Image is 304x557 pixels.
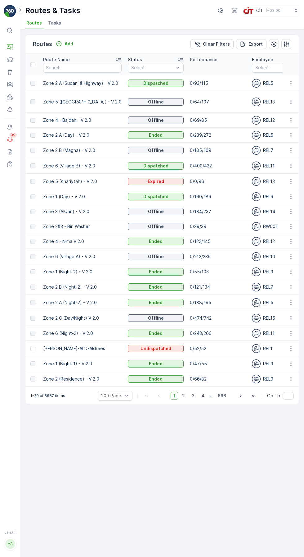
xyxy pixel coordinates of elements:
td: Zone 2 A (Day) - V 2.0 [40,128,125,143]
p: Undispatched [141,345,171,352]
img: svg%3e [252,162,261,170]
p: Routes & Tasks [25,6,80,16]
td: [PERSON_NAME]-ALD-Aldrees [40,341,125,356]
button: Expired [128,178,184,185]
img: svg%3e [252,267,261,276]
a: 99 [4,133,16,146]
div: Toggle Row Selected [30,163,35,168]
button: Offline [128,147,184,154]
p: Offline [148,208,164,215]
span: Go To [267,393,280,399]
p: ... [210,392,214,400]
button: Clear Filters [190,39,234,49]
button: Offline [128,208,184,215]
button: CIT(+03:00) [243,5,299,16]
p: Offline [148,117,164,123]
td: 0/55/103 [187,264,249,279]
p: 99 [11,133,16,138]
img: svg%3e [252,252,261,261]
span: 1 [171,392,178,400]
button: Ended [128,283,184,291]
p: Offline [148,253,164,260]
span: Routes [26,20,42,26]
button: Export [236,39,266,49]
button: Offline [128,116,184,124]
td: 0/243/266 [187,326,249,341]
td: Zone 1 (Night-1) - V 2.0 [40,356,125,371]
p: Status [128,57,142,63]
td: Zone 2 B (Night-2) - V 2.0 [40,279,125,295]
button: Add [53,40,76,48]
p: 1-20 of 8687 items [30,393,65,398]
button: Ended [128,360,184,368]
span: v 1.48.1 [4,531,16,535]
td: 0/160/189 [187,189,249,204]
td: 0/184/237 [187,204,249,219]
button: Ended [128,299,184,306]
img: svg%3e [252,98,261,106]
span: 2 [179,392,188,400]
div: Toggle Row Selected [30,148,35,153]
button: Dispatched [128,162,184,170]
td: 0/121/134 [187,279,249,295]
img: svg%3e [252,344,261,353]
div: Toggle Row Selected [30,361,35,366]
p: Expired [148,178,164,185]
td: Zone 5 (Khariytah) - V 2.0 [40,174,125,189]
p: Ended [149,361,163,367]
img: svg%3e [252,131,261,139]
button: AA [4,536,16,552]
img: svg%3e [252,359,261,368]
input: Search [43,63,122,73]
img: svg%3e [252,329,261,338]
p: Export [248,41,263,47]
td: 0/64/197 [187,91,249,113]
td: Zone 2 A (Sudani & Highway) - V 2.0 [40,75,125,91]
div: Toggle Row Selected [30,194,35,199]
img: svg%3e [252,283,261,291]
button: Ended [128,268,184,276]
td: 0/212/239 [187,249,249,264]
p: Ended [149,330,163,336]
td: 0/66/82 [187,371,249,387]
img: logo [4,5,16,17]
td: Zone 1 (Night-2) - V 2.0 [40,264,125,279]
td: 0/122/145 [187,234,249,249]
img: svg%3e [252,314,261,322]
button: Ended [128,131,184,139]
p: Select [255,65,298,71]
td: 0/105/109 [187,143,249,158]
div: Toggle Row Selected [30,81,35,86]
td: Zone 1 (Day) - V 2.0 [40,189,125,204]
td: Zone 2 B (Magna) - V 2.0 [40,143,125,158]
td: Zone 3 (AlQan) - V 2.0 [40,204,125,219]
button: Ended [128,375,184,383]
p: Dispatched [143,80,168,86]
td: 0/0/96 [187,174,249,189]
p: Route Name [43,57,70,63]
button: Offline [128,223,184,230]
td: Zone 2 (Residence) - V 2.0 [40,371,125,387]
p: Ended [149,238,163,244]
span: Tasks [48,20,61,26]
div: AA [5,539,15,549]
button: Undispatched [128,345,184,352]
div: Toggle Row Selected [30,285,35,290]
td: Zone 6 (Night-2) - V 2.0 [40,326,125,341]
img: svg%3e [252,207,261,216]
button: Offline [128,314,184,322]
p: Clear Filters [203,41,230,47]
p: ( +03:00 ) [266,8,282,13]
p: Offline [148,223,164,230]
td: 0/93/115 [187,75,249,91]
p: Ended [149,284,163,290]
td: 0/52/52 [187,341,249,356]
button: Dispatched [128,80,184,87]
button: Ended [128,330,184,337]
img: svg%3e [252,222,261,231]
td: 0/69/85 [187,113,249,128]
td: Zone 2 A (Night-2) - V 2.0 [40,295,125,310]
p: Routes [33,40,52,48]
div: Toggle Row Selected [30,346,35,351]
td: Zone 4 - Bajdah - V 2.0 [40,113,125,128]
